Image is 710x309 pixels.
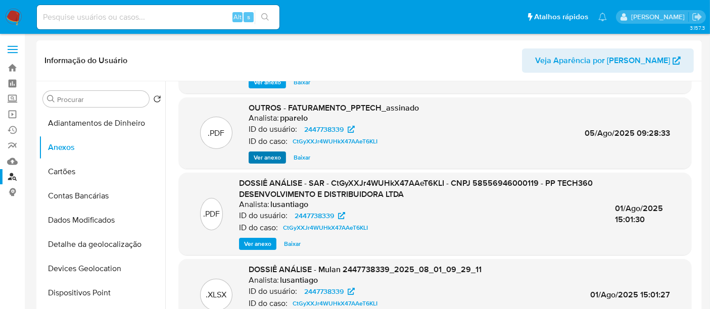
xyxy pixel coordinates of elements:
p: .PDF [208,128,225,139]
p: ID do usuário: [239,211,288,221]
span: Ver anexo [254,77,281,87]
button: Baixar [289,151,315,164]
span: 2447738339 [295,210,334,222]
a: Notificações [598,13,607,21]
a: CtGyXXJr4WUHkX47AAeT6KLI [289,135,382,147]
p: ID do usuário: [249,124,297,134]
p: renato.lopes@mercadopago.com.br [631,12,688,22]
button: Devices Geolocation [39,256,165,281]
p: ID do caso: [239,223,278,233]
span: 01/Ago/2025 15:01:27 [590,289,670,300]
p: ID do caso: [249,298,288,308]
button: Ver anexo [239,238,276,250]
span: Baixar [294,152,310,163]
a: Sair [692,12,702,22]
button: Contas Bancárias [39,184,165,208]
button: Baixar [279,238,306,250]
span: Ver anexo [244,239,271,249]
button: search-icon [255,10,275,24]
span: Alt [233,12,242,22]
span: OUTROS - FATURAMENTO_PPTECH_assinado [249,102,419,114]
span: DOSSIÊ ANÁLISE - Mulan 2447738339_2025_08_01_09_29_11 [249,264,482,275]
button: Ver anexo [249,76,286,88]
a: 2447738339 [298,285,361,297]
p: ID do caso: [249,136,288,146]
p: .XLSX [206,289,227,300]
button: Retornar ao pedido padrão [153,95,161,106]
span: 01/Ago/2025 15:01:30 [615,202,663,225]
span: Baixar [294,77,310,87]
span: Baixar [284,239,301,249]
button: Procurar [47,95,55,103]
span: CtGyXXJr4WUHkX47AAeT6KLI [283,222,368,234]
a: 2447738339 [298,123,361,135]
span: s [247,12,250,22]
a: CtGyXXJr4WUHkX47AAeT6KLI [279,222,372,234]
span: CtGyXXJr4WUHkX47AAeT6KLI [293,135,377,147]
a: 2447738339 [289,210,351,222]
p: Analista: [239,199,269,210]
input: Pesquise usuários ou casos... [37,11,279,24]
button: Adiantamentos de Dinheiro [39,111,165,135]
h6: lusantiago [270,199,308,210]
input: Procurar [57,95,145,104]
span: Veja Aparência por [PERSON_NAME] [535,48,670,73]
span: 2447738339 [304,285,344,297]
span: Atalhos rápidos [534,12,588,22]
p: Analista: [249,113,279,123]
h1: Informação do Usuário [44,56,127,66]
h6: lusantiago [280,275,318,285]
button: Veja Aparência por [PERSON_NAME] [522,48,694,73]
button: Cartões [39,160,165,184]
p: ID do usuário: [249,286,297,296]
button: Baixar [289,76,315,88]
p: .PDF [203,209,220,220]
button: Dispositivos Point [39,281,165,305]
button: Ver anexo [249,151,286,164]
button: Detalhe da geolocalização [39,232,165,256]
h6: pparelo [280,113,308,123]
span: 2447738339 [304,123,344,135]
button: Anexos [39,135,165,160]
span: DOSSIÊ ANÁLISE - SAR - CtGyXXJr4WUHkX47AAeT6KLI - CNPJ 58556946000119 - PP TECH360 DESENVOLVIMENT... [239,177,593,200]
p: Analista: [249,275,279,285]
button: Dados Modificados [39,208,165,232]
span: Ver anexo [254,152,281,163]
span: 05/Ago/2025 09:28:33 [585,127,670,139]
